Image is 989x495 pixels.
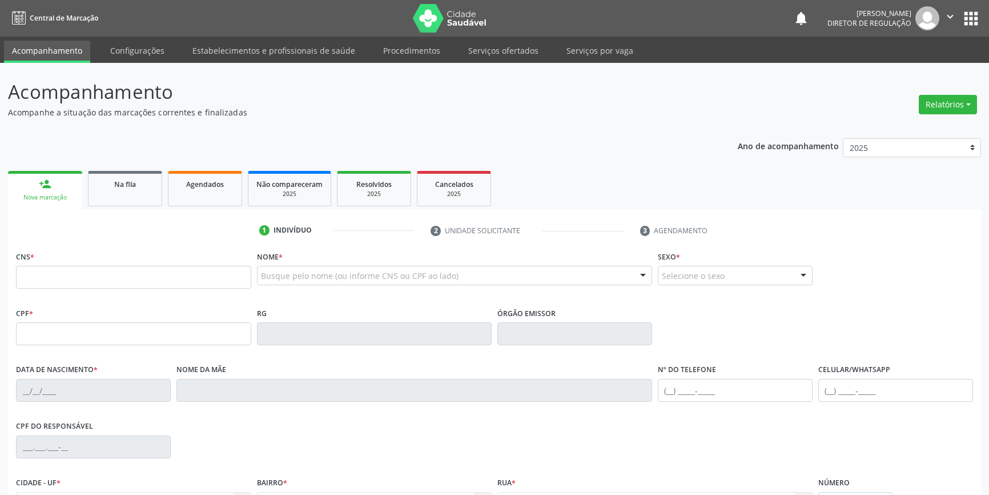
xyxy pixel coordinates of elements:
[827,18,911,28] span: Diretor de regulação
[961,9,981,29] button: apps
[184,41,363,61] a: Estabelecimentos e profissionais de saúde
[16,305,33,322] label: CPF
[274,225,312,235] div: Indivíduo
[8,9,98,27] a: Central de Marcação
[435,179,473,189] span: Cancelados
[658,379,813,402] input: (__) _____-_____
[658,361,716,379] label: Nº do Telefone
[915,6,939,30] img: img
[558,41,641,61] a: Serviços por vaga
[662,270,725,282] span: Selecione o sexo
[16,193,74,202] div: Nova marcação
[497,474,516,492] label: Rua
[818,474,850,492] label: Número
[114,179,136,189] span: Na fila
[257,474,287,492] label: Bairro
[497,305,556,322] label: Órgão emissor
[256,190,323,198] div: 2025
[259,225,270,235] div: 1
[16,436,171,458] input: ___.___.___-__
[16,379,171,402] input: __/__/____
[4,41,90,63] a: Acompanhamento
[256,179,323,189] span: Não compareceram
[944,10,956,23] i: 
[793,10,809,26] button: notifications
[257,248,283,266] label: Nome
[356,179,392,189] span: Resolvidos
[8,78,689,106] p: Acompanhamento
[375,41,448,61] a: Procedimentos
[8,106,689,118] p: Acompanhe a situação das marcações correntes e finalizadas
[261,270,459,282] span: Busque pelo nome (ou informe CNS ou CPF ao lado)
[186,179,224,189] span: Agendados
[919,95,977,114] button: Relatórios
[102,41,172,61] a: Configurações
[425,190,483,198] div: 2025
[30,13,98,23] span: Central de Marcação
[16,361,98,379] label: Data de nascimento
[16,248,34,266] label: CNS
[460,41,546,61] a: Serviços ofertados
[827,9,911,18] div: [PERSON_NAME]
[345,190,403,198] div: 2025
[939,6,961,30] button: 
[818,379,973,402] input: (__) _____-_____
[39,178,51,190] div: person_add
[16,418,93,436] label: CPF do responsável
[257,305,267,322] label: RG
[738,138,839,153] p: Ano de acompanhamento
[176,361,226,379] label: Nome da mãe
[658,248,680,266] label: Sexo
[818,361,890,379] label: Celular/WhatsApp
